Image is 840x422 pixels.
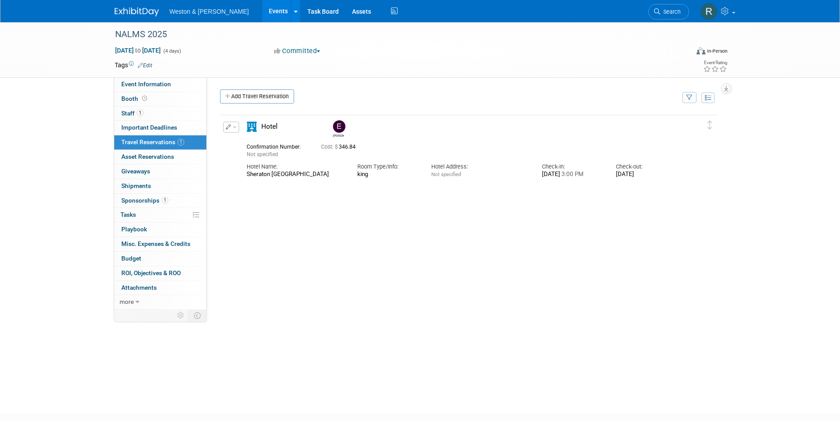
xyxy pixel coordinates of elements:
span: Not specified [247,151,278,157]
span: Search [660,8,681,15]
span: Hotel [261,123,278,130]
span: Weston & [PERSON_NAME] [170,8,249,15]
span: Not specified [431,171,461,177]
img: Roberta Sinclair [701,3,717,20]
span: 1 [137,110,143,116]
span: (4 days) [163,48,181,54]
i: Filter by Traveler [686,95,693,101]
a: Giveaways [114,165,206,179]
span: Playbook [121,226,147,233]
div: king [357,171,418,178]
a: Budget [114,252,206,266]
span: Shipments [121,182,151,189]
span: Event Information [121,81,171,88]
td: Tags [115,61,152,69]
a: Booth [114,92,206,106]
div: Confirmation Number: [247,141,308,150]
a: Important Deadlines [114,121,206,135]
a: Shipments [114,179,206,193]
div: Event Format [637,46,728,59]
span: Booth [121,95,149,102]
a: Event Information [114,77,206,92]
span: Asset Reservations [121,153,174,160]
i: Click and drag to move item [708,121,712,130]
i: Hotel [247,122,257,132]
span: Cost: $ [321,144,339,150]
a: Search [648,4,689,19]
a: Playbook [114,223,206,237]
span: Staff [121,110,143,117]
div: Check-out: [616,163,677,171]
div: Hotel Address: [431,163,529,171]
a: Staff1 [114,107,206,121]
div: In-Person [707,48,728,54]
img: Format-Inperson.png [697,47,705,54]
div: Hotel Name: [247,163,344,171]
a: ROI, Objectives & ROO [114,266,206,280]
span: Giveaways [121,168,150,175]
td: Toggle Event Tabs [188,310,206,321]
span: Sponsorships [121,197,168,204]
span: 1 [162,197,168,203]
a: Misc. Expenses & Credits [114,237,206,251]
div: [DATE] [616,171,677,178]
span: 1 [178,139,184,146]
span: Important Deadlines [121,124,177,131]
span: Misc. Expenses & Credits [121,240,190,247]
span: Budget [121,255,141,262]
a: Asset Reservations [114,150,206,164]
div: Sheraton [GEOGRAPHIC_DATA] [247,171,344,178]
span: more [120,298,134,305]
div: Room Type/Info: [357,163,418,171]
span: 346.84 [321,144,359,150]
img: ExhibitDay [115,8,159,16]
div: Event Rating [703,61,727,65]
div: NALMS 2025 [112,27,676,42]
div: [DATE] [542,171,603,178]
span: 3:00 PM [560,171,584,177]
a: Sponsorships1 [114,194,206,208]
span: to [134,47,142,54]
div: Check-in: [542,163,603,171]
a: Tasks [114,208,206,222]
a: more [114,295,206,309]
a: Add Travel Reservation [220,89,294,104]
button: Committed [271,46,324,56]
span: Booth not reserved yet [140,95,149,102]
div: Emily DiFranco [333,133,344,138]
a: Edit [138,62,152,69]
span: Travel Reservations [121,138,184,146]
a: Attachments [114,281,206,295]
span: Attachments [121,284,157,291]
a: Travel Reservations1 [114,135,206,150]
span: ROI, Objectives & ROO [121,269,181,276]
td: Personalize Event Tab Strip [173,310,189,321]
span: [DATE] [DATE] [115,46,161,54]
span: Tasks [120,211,136,218]
img: Emily DiFranco [333,120,345,133]
div: Emily DiFranco [331,120,346,138]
